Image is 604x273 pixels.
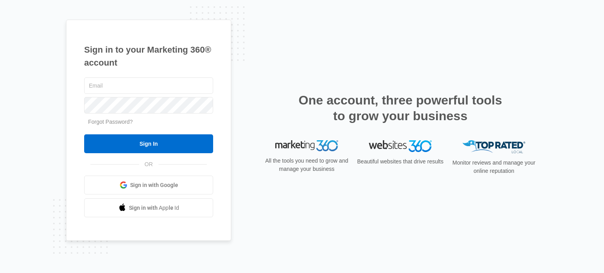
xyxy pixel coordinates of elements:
img: Websites 360 [369,140,432,152]
h2: One account, three powerful tools to grow your business [296,92,505,124]
input: Email [84,77,213,94]
img: Marketing 360 [275,140,338,151]
h1: Sign in to your Marketing 360® account [84,43,213,69]
a: Forgot Password? [88,119,133,125]
p: Monitor reviews and manage your online reputation [450,159,538,175]
a: Sign in with Google [84,176,213,194]
p: Beautiful websites that drive results [356,158,444,166]
a: Sign in with Apple Id [84,198,213,217]
span: OR [139,160,158,169]
span: Sign in with Apple Id [129,204,179,212]
img: Top Rated Local [462,140,525,153]
p: All the tools you need to grow and manage your business [263,157,351,173]
span: Sign in with Google [130,181,178,189]
input: Sign In [84,134,213,153]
